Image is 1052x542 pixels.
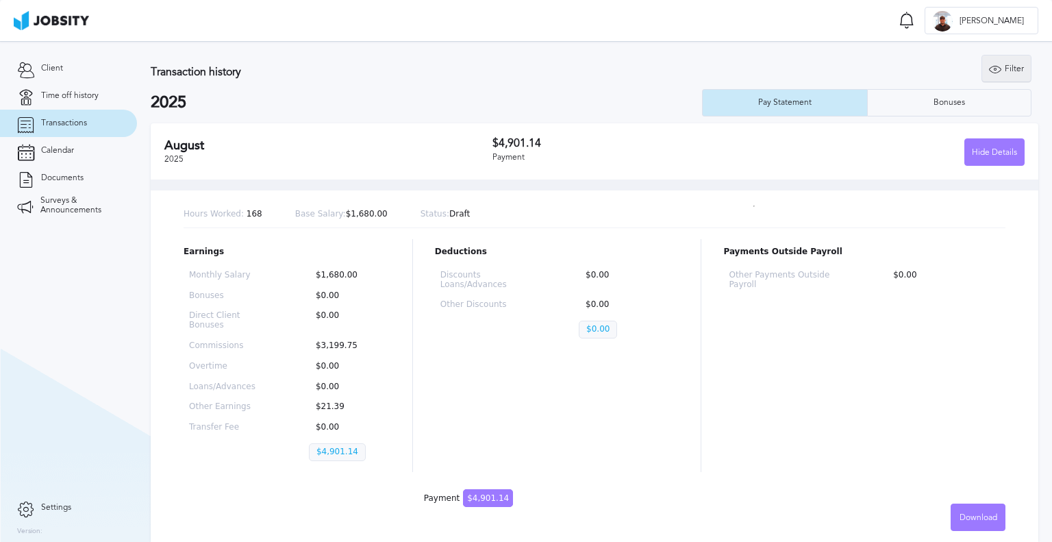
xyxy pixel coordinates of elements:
[41,173,84,183] span: Documents
[309,341,385,351] p: $3,199.75
[295,209,346,219] span: Base Salary:
[40,196,120,215] span: Surveys & Announcements
[151,93,702,112] h2: 2025
[41,64,63,73] span: Client
[309,382,385,392] p: $0.00
[492,137,759,149] h3: $4,901.14
[867,89,1032,116] button: Bonuses
[309,402,385,412] p: $21.39
[184,210,262,219] p: 168
[951,504,1005,531] button: Download
[309,362,385,371] p: $0.00
[41,503,71,513] span: Settings
[189,382,265,392] p: Loans/Advances
[964,138,1025,166] button: Hide Details
[151,66,632,78] h3: Transaction history
[925,7,1038,34] button: G[PERSON_NAME]
[579,300,673,310] p: $0.00
[189,362,265,371] p: Overtime
[492,153,759,162] div: Payment
[435,247,679,257] p: Deductions
[886,271,1000,290] p: $0.00
[579,271,673,290] p: $0.00
[981,55,1031,82] button: Filter
[184,247,390,257] p: Earnings
[751,98,818,108] div: Pay Statement
[189,423,265,432] p: Transfer Fee
[463,489,513,507] span: $4,901.14
[164,154,184,164] span: 2025
[189,271,265,280] p: Monthly Salary
[702,89,867,116] button: Pay Statement
[424,494,513,504] div: Payment
[953,16,1031,26] span: [PERSON_NAME]
[41,119,87,128] span: Transactions
[189,341,265,351] p: Commissions
[440,300,535,310] p: Other Discounts
[309,271,385,280] p: $1,680.00
[927,98,972,108] div: Bonuses
[164,138,492,153] h2: August
[17,528,42,536] label: Version:
[309,311,385,330] p: $0.00
[932,11,953,32] div: G
[41,91,99,101] span: Time off history
[41,146,74,156] span: Calendar
[189,402,265,412] p: Other Earnings
[309,291,385,301] p: $0.00
[440,271,535,290] p: Discounts Loans/Advances
[729,271,842,290] p: Other Payments Outside Payroll
[309,443,366,461] p: $4,901.14
[14,11,89,30] img: ab4bad089aa723f57921c736e9817d99.png
[295,210,388,219] p: $1,680.00
[982,56,1031,83] div: Filter
[965,139,1024,167] div: Hide Details
[723,247,1005,257] p: Payments Outside Payroll
[184,209,244,219] span: Hours Worked:
[421,210,471,219] p: Draft
[421,209,449,219] span: Status:
[309,423,385,432] p: $0.00
[189,311,265,330] p: Direct Client Bonuses
[189,291,265,301] p: Bonuses
[960,513,997,523] span: Download
[579,321,617,338] p: $0.00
